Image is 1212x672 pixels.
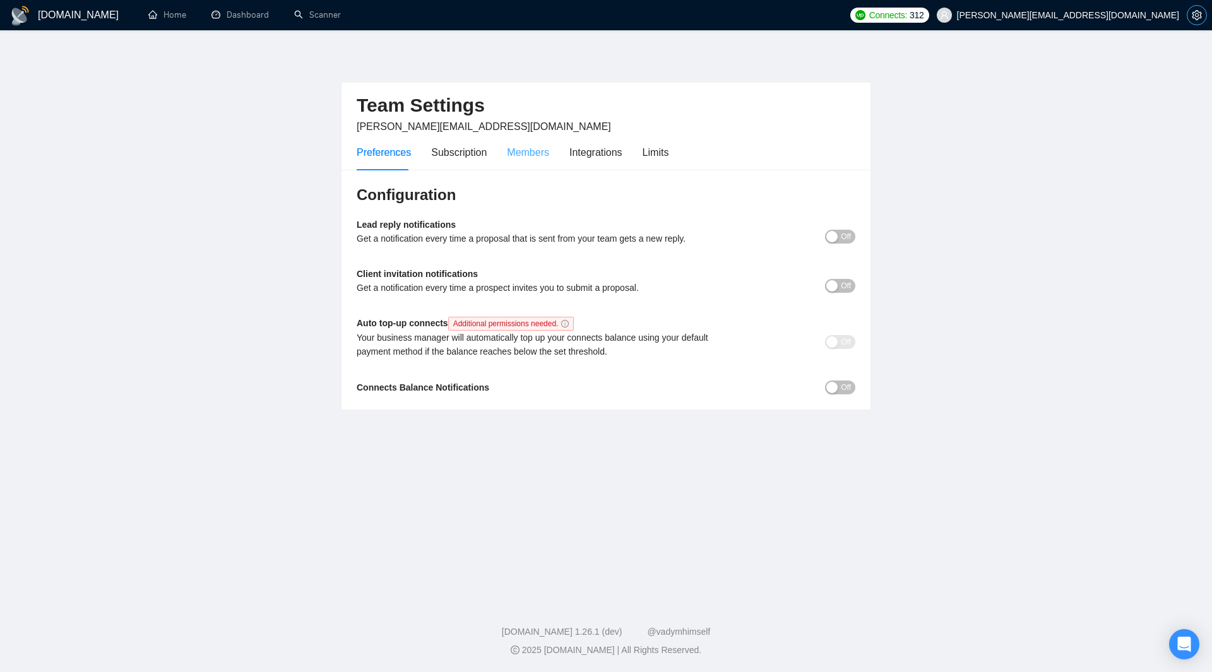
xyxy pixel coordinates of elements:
div: 2025 [DOMAIN_NAME] | All Rights Reserved. [10,644,1202,657]
div: Preferences [357,144,411,160]
span: [PERSON_NAME][EMAIL_ADDRESS][DOMAIN_NAME] [357,121,611,132]
div: Get a notification every time a prospect invites you to submit a proposal. [357,281,731,295]
span: copyright [511,645,520,654]
span: user [940,11,949,20]
img: upwork-logo.png [855,10,865,20]
h2: Team Settings [357,93,855,119]
a: searchScanner [294,9,341,20]
span: Off [841,230,851,244]
div: Subscription [431,144,487,160]
span: Additional permissions needed. [448,317,574,331]
div: Get a notification every time a proposal that is sent from your team gets a new reply. [357,232,731,245]
button: setting [1187,5,1207,25]
span: info-circle [561,320,569,327]
a: setting [1187,10,1207,20]
b: Connects Balance Notifications [357,382,489,392]
div: Your business manager will automatically top up your connects balance using your default payment ... [357,331,731,358]
b: Auto top-up connects [357,318,579,328]
div: Open Intercom Messenger [1169,629,1199,659]
a: @vadymhimself [647,627,710,637]
a: [DOMAIN_NAME] 1.26.1 (dev) [502,627,622,637]
a: homeHome [148,9,186,20]
span: Off [841,279,851,293]
span: Off [841,380,851,394]
img: logo [10,6,30,26]
div: Limits [643,144,669,160]
span: 312 [910,8,924,22]
div: Members [507,144,549,160]
span: Connects: [869,8,907,22]
span: Off [841,335,851,349]
b: Lead reply notifications [357,220,456,230]
h3: Configuration [357,185,855,205]
a: dashboardDashboard [211,9,269,20]
b: Client invitation notifications [357,269,478,279]
div: Integrations [569,144,622,160]
span: setting [1187,10,1206,20]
